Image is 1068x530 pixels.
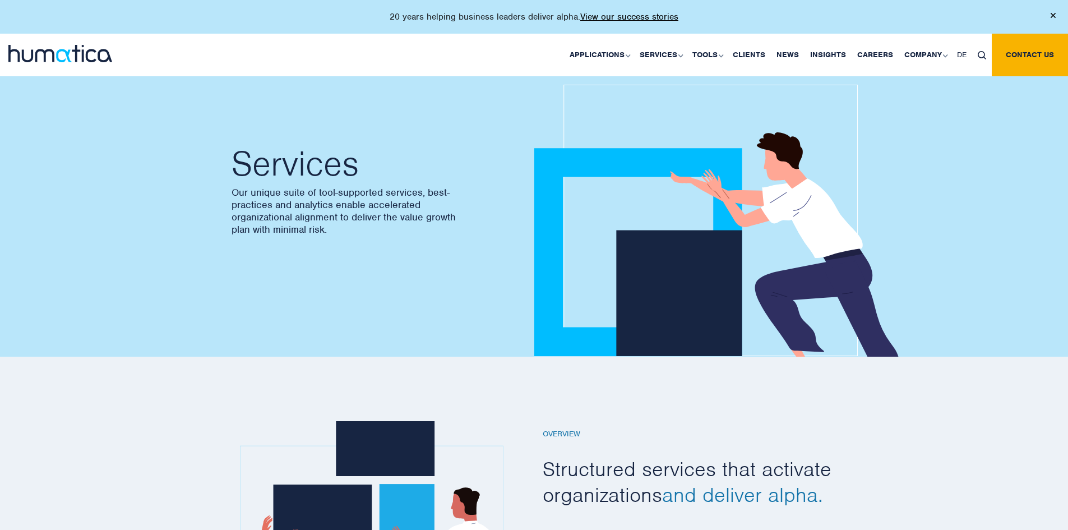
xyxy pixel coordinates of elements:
[534,85,922,357] img: about_banner1
[727,34,771,76] a: Clients
[687,34,727,76] a: Tools
[634,34,687,76] a: Services
[852,34,899,76] a: Careers
[899,34,951,76] a: Company
[543,456,845,508] h2: Structured services that activate organizations
[580,11,678,22] a: View our success stories
[543,430,845,439] h6: Overview
[232,147,523,181] h2: Services
[232,186,523,236] p: Our unique suite of tool-supported services, best-practices and analytics enable accelerated orga...
[978,51,986,59] img: search_icon
[951,34,972,76] a: DE
[662,482,823,508] span: and deliver alpha.
[390,11,678,22] p: 20 years helping business leaders deliver alpha.
[992,34,1068,76] a: Contact us
[957,50,967,59] span: DE
[8,45,112,62] img: logo
[771,34,805,76] a: News
[805,34,852,76] a: Insights
[564,34,634,76] a: Applications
